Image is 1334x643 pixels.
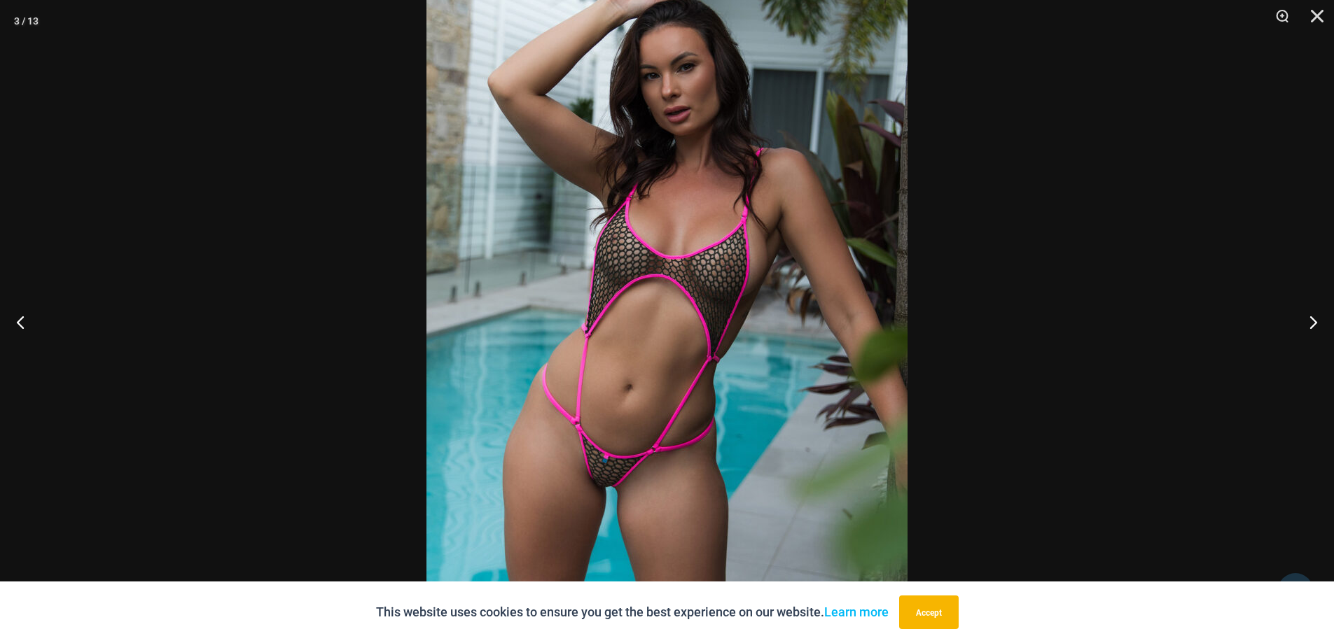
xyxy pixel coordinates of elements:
[824,605,889,619] a: Learn more
[376,602,889,623] p: This website uses cookies to ensure you get the best experience on our website.
[899,595,959,629] button: Accept
[1281,287,1334,357] button: Next
[14,10,39,31] div: 3 / 13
